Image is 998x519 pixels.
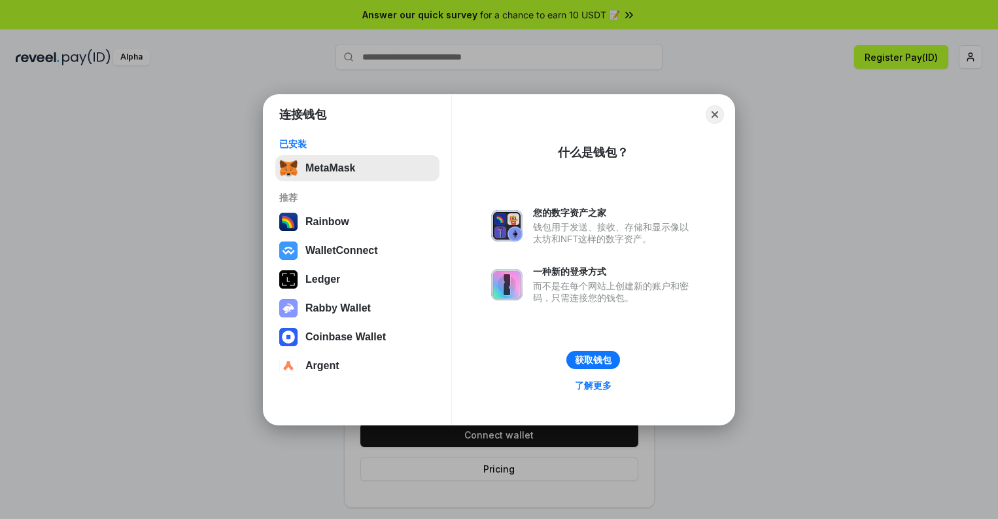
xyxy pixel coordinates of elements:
div: 已安装 [279,138,436,150]
img: svg+xml,%3Csvg%20xmlns%3D%22http%3A%2F%2Fwww.w3.org%2F2000%2Fsvg%22%20width%3D%2228%22%20height%3... [279,270,298,289]
div: 了解更多 [575,380,611,391]
div: Ledger [305,274,340,285]
img: svg+xml,%3Csvg%20width%3D%2228%22%20height%3D%2228%22%20viewBox%3D%220%200%2028%2028%22%20fill%3D... [279,357,298,375]
div: 而不是在每个网站上创建新的账户和密码，只需连接您的钱包。 [533,280,695,304]
a: 了解更多 [567,377,619,394]
div: WalletConnect [305,245,378,257]
img: svg+xml,%3Csvg%20fill%3D%22none%22%20height%3D%2233%22%20viewBox%3D%220%200%2035%2033%22%20width%... [279,159,298,177]
div: Coinbase Wallet [305,331,386,343]
div: 您的数字资产之家 [533,207,695,219]
h1: 连接钱包 [279,107,326,122]
img: svg+xml,%3Csvg%20xmlns%3D%22http%3A%2F%2Fwww.w3.org%2F2000%2Fsvg%22%20fill%3D%22none%22%20viewBox... [491,210,523,242]
button: Ledger [275,266,439,293]
img: svg+xml,%3Csvg%20width%3D%2228%22%20height%3D%2228%22%20viewBox%3D%220%200%2028%2028%22%20fill%3D... [279,328,298,346]
div: MetaMask [305,162,355,174]
button: 获取钱包 [566,351,620,369]
button: Argent [275,353,439,379]
div: 一种新的登录方式 [533,266,695,277]
div: 获取钱包 [575,354,611,366]
div: 什么是钱包？ [558,145,628,160]
button: Coinbase Wallet [275,324,439,350]
img: svg+xml,%3Csvg%20width%3D%22120%22%20height%3D%22120%22%20viewBox%3D%220%200%20120%20120%22%20fil... [279,213,298,231]
div: Rabby Wallet [305,302,371,314]
div: 推荐 [279,192,436,204]
img: svg+xml,%3Csvg%20xmlns%3D%22http%3A%2F%2Fwww.w3.org%2F2000%2Fsvg%22%20fill%3D%22none%22%20viewBox... [279,299,298,317]
div: Rainbow [305,216,349,228]
button: Rabby Wallet [275,295,439,321]
button: MetaMask [275,155,439,181]
button: Rainbow [275,209,439,235]
img: svg+xml,%3Csvg%20width%3D%2228%22%20height%3D%2228%22%20viewBox%3D%220%200%2028%2028%22%20fill%3D... [279,242,298,260]
button: Close [706,105,724,124]
img: svg+xml,%3Csvg%20xmlns%3D%22http%3A%2F%2Fwww.w3.org%2F2000%2Fsvg%22%20fill%3D%22none%22%20viewBox... [491,269,523,300]
div: 钱包用于发送、接收、存储和显示像以太坊和NFT这样的数字资产。 [533,221,695,245]
div: Argent [305,360,339,372]
button: WalletConnect [275,238,439,264]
